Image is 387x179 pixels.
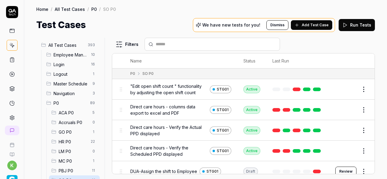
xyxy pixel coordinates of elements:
div: Draft [243,168,258,175]
div: Drag to reorderLogin16 [44,59,100,69]
span: 22 [88,138,97,145]
a: STG01 [210,126,231,134]
button: Dismiss [266,20,288,30]
span: 0 [90,148,97,155]
button: k [7,161,17,170]
span: 0 [90,119,97,126]
button: Run Tests [339,19,375,31]
span: 5 [90,109,97,116]
button: Review [335,167,356,176]
span: GO P0 [59,129,89,135]
a: STG01 [210,106,231,114]
span: Direct care hours - Verify the Scheduled PPD displayed [130,145,207,157]
span: STG01 [217,87,229,92]
div: Drag to reorderMaster Schedule9 [44,79,100,88]
div: SO P0 [142,71,154,76]
div: / [99,6,101,12]
span: 89 [88,99,97,107]
button: Add Test Case [291,20,332,30]
th: Last Run [266,53,329,69]
tr: "Edit open shift count " functionality by adjusting the open shift countSTG01Active [112,79,375,100]
a: Documentation [2,147,21,157]
span: MC P0 [59,158,89,164]
span: 10 [89,51,97,58]
div: SO P0 [103,6,116,12]
span: STG01 [217,128,229,133]
div: Active [243,147,260,155]
span: Accruals P0 [59,119,89,126]
div: Active [243,85,260,93]
div: Drag to reorderPBJ P011 [49,166,100,175]
span: Login [54,61,87,68]
span: 1 [90,128,97,136]
span: Employee Management [54,52,87,58]
a: STG01 [200,168,221,175]
div: Drag to reorderHR P022 [49,137,100,146]
button: Filters [112,38,142,50]
div: Active [243,106,260,114]
a: P0 [91,6,97,12]
div: Drag to reorderACA P05 [49,108,100,117]
span: ACA P0 [59,110,89,116]
div: Active [243,126,260,134]
a: STG01 [210,147,231,155]
div: / [51,6,52,12]
span: PBJ P0 [59,168,88,174]
span: Master Schedule [54,81,89,87]
span: 9 [90,80,97,87]
span: Direct care hours - columns data export to excel and PDF [130,104,207,116]
span: Navigation [54,90,89,97]
a: Home [36,6,48,12]
a: Book a call with us [2,138,21,147]
span: LM P0 [59,148,89,155]
tr: Direct care hours - columns data export to excel and PDFSTG01Active [112,100,375,120]
span: Logout [54,71,89,77]
div: Drag to reorderGO P01 [49,127,100,137]
span: HR P0 [59,139,87,145]
span: STG01 [217,107,229,113]
th: Status [237,53,266,69]
span: STG01 [207,169,218,174]
div: Drag to reorderP089 [44,98,100,108]
span: "Edit open shift count " functionality by adjusting the open shift count [130,83,207,96]
div: Drag to reorderLogout1 [44,69,100,79]
span: Direct care hours - Verify the Actual PPD displayed [130,124,207,137]
h1: Test Cases [36,18,86,32]
span: DUA-Assign the shift to Employee [130,168,197,174]
span: 1 [90,70,97,78]
span: STG01 [217,148,229,154]
span: 3 [90,90,97,97]
div: Drag to reorderEmployee Management10 [44,50,100,59]
a: New conversation [5,126,19,135]
span: 1 [90,157,97,165]
div: Drag to reorderNavigation3 [44,88,100,98]
div: Drag to reorderAccruals P00 [49,117,100,127]
a: STG01 [210,85,231,93]
span: 16 [89,61,97,68]
tr: Direct care hours - Verify the Actual PPD displayedSTG01Active [112,120,375,141]
div: Drag to reorderMC P01 [49,156,100,166]
span: 11 [89,167,97,174]
span: P0 [54,100,86,106]
tr: Direct care hours - Verify the Scheduled PPD displayedSTG01Active [112,141,375,161]
div: P0 [130,71,135,76]
span: 393 [85,41,97,49]
a: All Test Cases [55,6,85,12]
span: All Test Cases [48,42,84,48]
div: / [87,6,89,12]
p: We have new tests for you! [202,23,260,27]
div: Drag to reorderLM P00 [49,146,100,156]
span: Add Test Case [302,22,329,28]
th: Name [124,53,237,69]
